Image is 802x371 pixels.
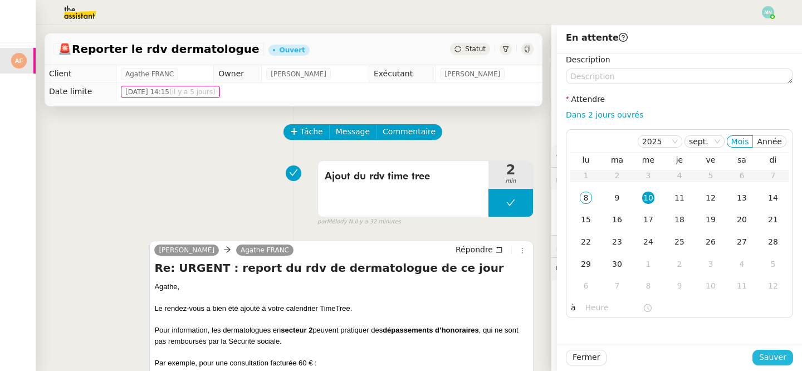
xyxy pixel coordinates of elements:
th: jeu. [664,155,695,165]
div: Ouvert [280,47,305,53]
div: 💬Commentaires 1 [551,258,802,280]
div: 28 [767,236,779,248]
div: 16 [611,213,623,226]
td: 30/09/2025 [601,253,633,276]
td: 11/10/2025 [726,275,757,297]
span: [DATE] 14:15 [125,86,216,97]
button: Sauver [752,350,793,365]
th: mar. [601,155,633,165]
img: svg [762,6,774,18]
td: Client [45,65,116,83]
td: 12/10/2025 [757,275,789,297]
th: mer. [633,155,664,165]
div: 20 [736,213,748,226]
td: 14/09/2025 [757,187,789,209]
td: 11/09/2025 [664,187,695,209]
div: 9 [611,192,623,204]
div: 29 [580,258,592,270]
th: dim. [757,155,789,165]
small: Mélody N. [317,217,401,227]
td: 26/09/2025 [695,231,726,253]
div: 18 [673,213,686,226]
span: Tâche [300,125,323,138]
div: 6 [580,280,592,292]
span: [PERSON_NAME] [444,69,500,80]
div: 5 [767,258,779,270]
img: svg [11,53,27,69]
td: 17/09/2025 [633,209,664,231]
td: Date limite [45,83,116,101]
div: 26 [705,236,717,248]
div: 7 [611,280,623,292]
td: 16/09/2025 [601,209,633,231]
td: 21/09/2025 [757,209,789,231]
td: 25/09/2025 [664,231,695,253]
span: Agathe FRANC [125,69,174,80]
td: 13/09/2025 [726,187,757,209]
td: 05/10/2025 [757,253,789,276]
div: 2 [673,258,686,270]
div: 30 [611,258,623,270]
strong: dépassements d’honoraires [383,326,479,334]
td: 08/10/2025 [633,275,664,297]
th: lun. [570,155,601,165]
span: à [571,301,576,314]
td: 07/10/2025 [601,275,633,297]
button: Tâche [283,124,330,140]
td: 06/10/2025 [570,275,601,297]
span: min [488,177,533,186]
div: 19 [705,213,717,226]
div: 3 [705,258,717,270]
span: par [317,217,327,227]
span: Année [757,137,782,146]
label: Description [566,55,610,64]
td: 19/09/2025 [695,209,726,231]
span: Ajout du rdv time tree [325,168,482,185]
td: 01/10/2025 [633,253,664,276]
span: Statut [465,45,486,53]
div: 27 [736,236,748,248]
div: 14 [767,192,779,204]
td: 15/09/2025 [570,209,601,231]
span: Commentaire [383,125,436,138]
td: 09/09/2025 [601,187,633,209]
span: ⏲️ [556,242,637,251]
button: Fermer [566,350,607,365]
td: 10/09/2025 [633,187,664,209]
div: ⏲️Tâches 63:47 [551,236,802,257]
strong: secteur 2 [281,326,312,334]
td: 27/09/2025 [726,231,757,253]
div: 10 [642,192,654,204]
input: Heure [585,301,643,314]
div: 10 [705,280,717,292]
td: 03/10/2025 [695,253,726,276]
label: Attendre [566,95,605,104]
td: Owner [214,65,262,83]
td: 23/09/2025 [601,231,633,253]
a: Agathe FRANC [236,245,294,255]
span: (il y a 5 jours) [169,88,216,96]
span: [PERSON_NAME] [159,246,214,254]
span: En attente [566,32,628,43]
span: Sauver [759,351,786,364]
div: 13 [736,192,748,204]
td: 10/10/2025 [695,275,726,297]
div: 1 [642,258,654,270]
span: Fermer [573,351,600,364]
span: il y a 32 minutes [354,217,401,227]
td: Exécutant [369,65,436,83]
a: Dans 2 jours ouvrés [566,110,643,119]
td: 09/10/2025 [664,275,695,297]
div: Pour information, les dermatologues en peuvent pratiquer des , qui ne sont pas remboursés par la ... [154,325,529,346]
button: Message [329,124,376,140]
button: Commentaire [376,124,442,140]
div: 15 [580,213,592,226]
span: ⚙️ [556,149,614,162]
button: Répondre [452,243,507,256]
td: 04/10/2025 [726,253,757,276]
td: 08/09/2025 [570,187,601,209]
div: 24 [642,236,654,248]
div: 🔐Données client [551,168,802,189]
div: 21 [767,213,779,226]
td: 18/09/2025 [664,209,695,231]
